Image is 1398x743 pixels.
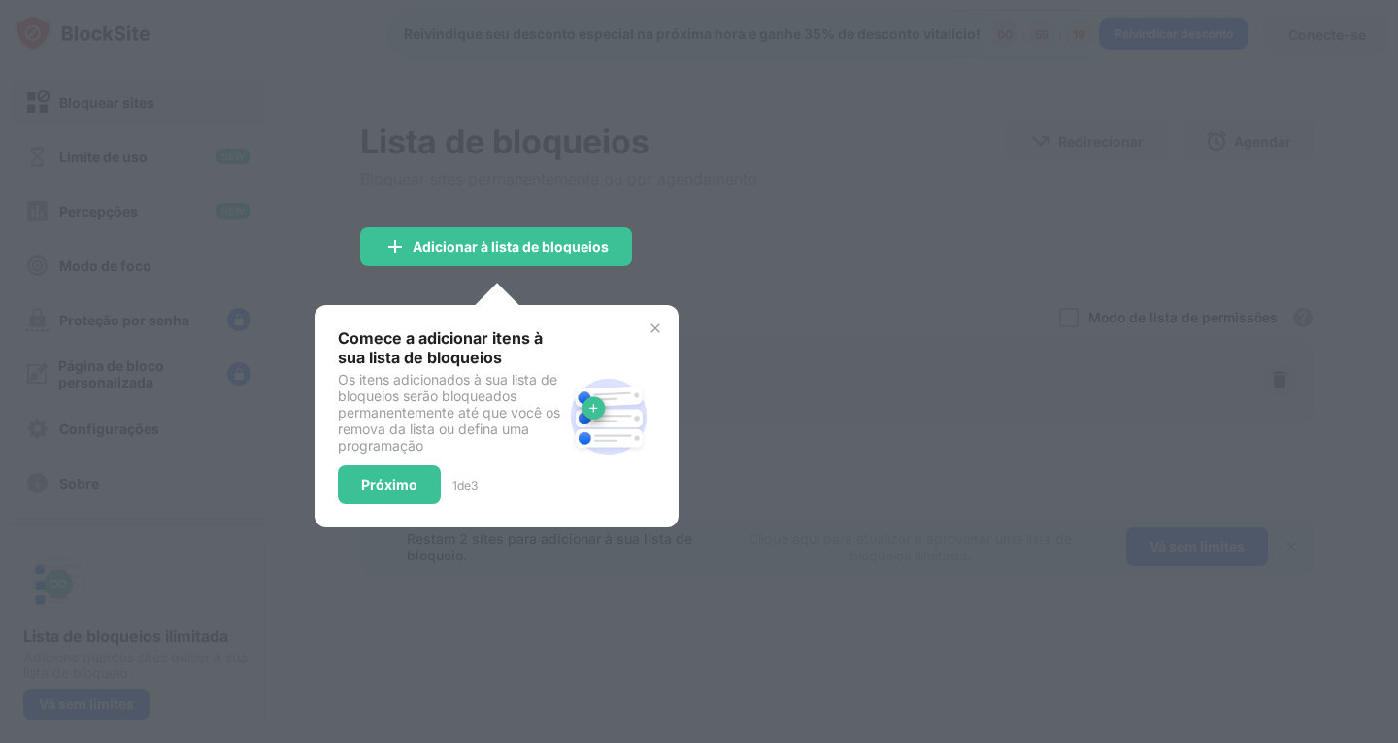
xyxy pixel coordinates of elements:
[452,478,457,492] font: 1
[562,370,655,463] img: block-site.svg
[338,328,543,367] font: Comece a adicionar itens à sua lista de bloqueios
[457,478,471,492] font: de
[413,238,609,254] font: Adicionar à lista de bloqueios
[338,371,560,454] font: Os itens adicionados à sua lista de bloqueios serão bloqueados permanentemente até que você os re...
[471,478,478,492] font: 3
[648,321,663,336] img: x-button.svg
[361,476,417,492] font: Próximo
